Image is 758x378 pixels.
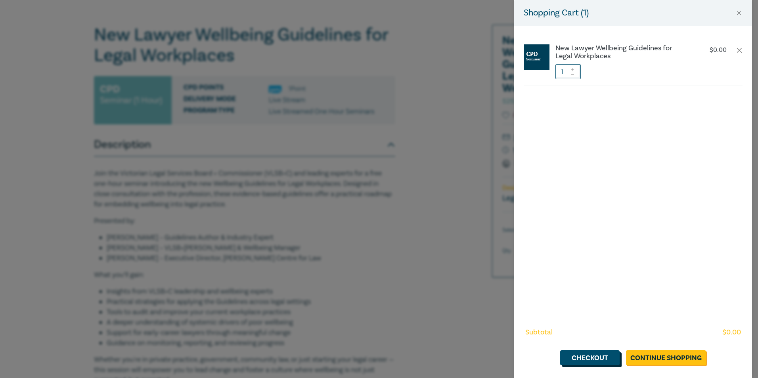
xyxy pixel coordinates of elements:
[626,350,706,365] a: Continue Shopping
[524,6,589,19] h5: Shopping Cart ( 1 )
[555,64,581,79] input: 1
[560,350,620,365] a: Checkout
[722,327,741,338] span: $ 0.00
[710,46,727,54] p: $ 0.00
[555,44,687,60] a: New Lawyer Wellbeing Guidelines for Legal Workplaces
[735,10,743,17] button: Close
[524,44,549,70] img: CPD%20Seminar.jpg
[525,327,553,338] span: Subtotal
